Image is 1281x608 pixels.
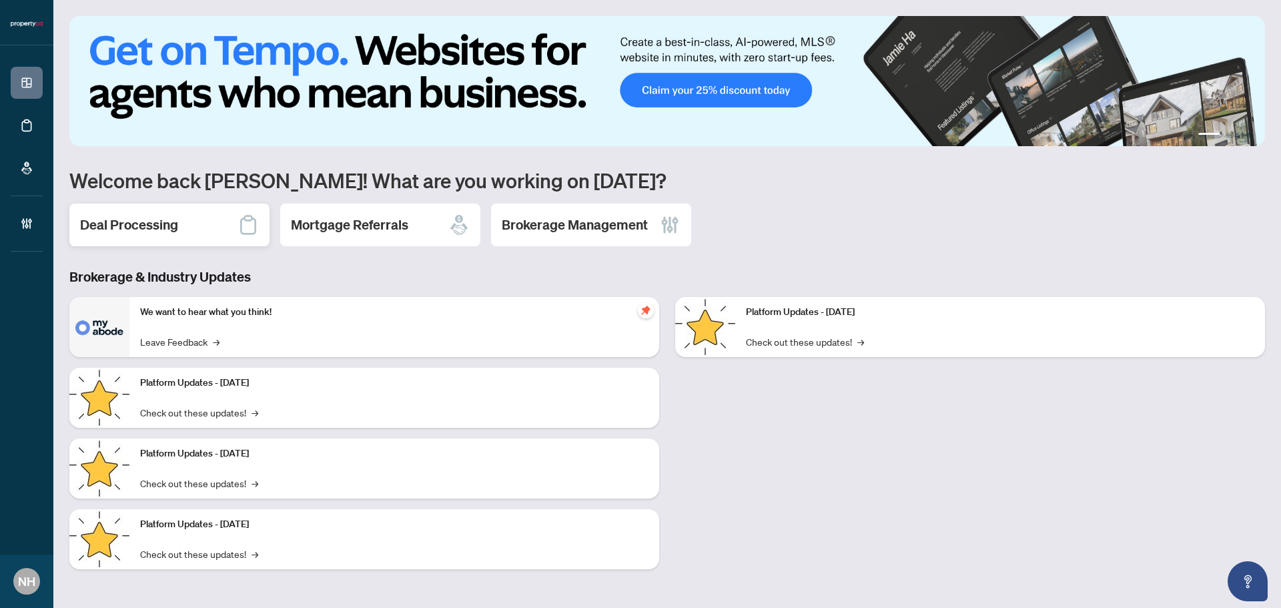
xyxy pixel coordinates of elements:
[675,297,735,357] img: Platform Updates - June 23, 2025
[1236,133,1241,138] button: 3
[140,547,258,561] a: Check out these updates!→
[746,334,864,349] a: Check out these updates!→
[140,517,649,532] p: Platform Updates - [DATE]
[140,334,220,349] a: Leave Feedback→
[69,509,129,569] img: Platform Updates - July 8, 2025
[252,476,258,491] span: →
[69,16,1265,146] img: Slide 0
[140,305,649,320] p: We want to hear what you think!
[502,216,648,234] h2: Brokerage Management
[746,305,1254,320] p: Platform Updates - [DATE]
[140,405,258,420] a: Check out these updates!→
[69,268,1265,286] h3: Brokerage & Industry Updates
[857,334,864,349] span: →
[69,168,1265,193] h1: Welcome back [PERSON_NAME]! What are you working on [DATE]?
[1225,133,1230,138] button: 2
[140,446,649,461] p: Platform Updates - [DATE]
[252,547,258,561] span: →
[18,572,35,591] span: NH
[252,405,258,420] span: →
[291,216,408,234] h2: Mortgage Referrals
[69,438,129,499] img: Platform Updates - July 21, 2025
[11,20,43,28] img: logo
[140,376,649,390] p: Platform Updates - [DATE]
[638,302,654,318] span: pushpin
[213,334,220,349] span: →
[1228,561,1268,601] button: Open asap
[1198,133,1220,138] button: 1
[69,368,129,428] img: Platform Updates - September 16, 2025
[1246,133,1252,138] button: 4
[140,476,258,491] a: Check out these updates!→
[69,297,129,357] img: We want to hear what you think!
[80,216,178,234] h2: Deal Processing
